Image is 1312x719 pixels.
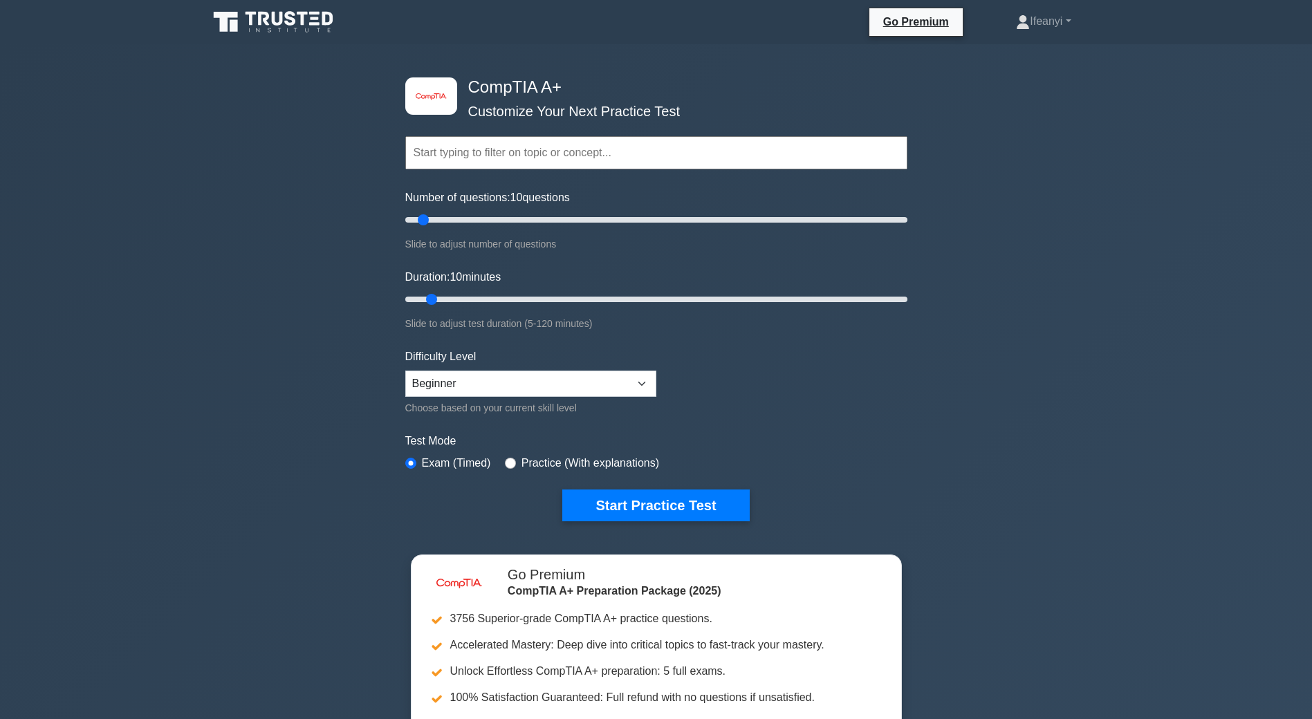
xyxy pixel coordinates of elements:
[405,269,501,286] label: Duration: minutes
[463,77,840,97] h4: CompTIA A+
[405,136,907,169] input: Start typing to filter on topic or concept...
[562,489,749,521] button: Start Practice Test
[405,400,656,416] div: Choose based on your current skill level
[422,455,491,471] label: Exam (Timed)
[983,8,1104,35] a: Ifeanyi
[450,271,462,283] span: 10
[875,13,957,30] a: Go Premium
[405,315,907,332] div: Slide to adjust test duration (5-120 minutes)
[405,348,477,365] label: Difficulty Level
[405,433,907,449] label: Test Mode
[405,189,570,206] label: Number of questions: questions
[405,236,907,252] div: Slide to adjust number of questions
[521,455,659,471] label: Practice (With explanations)
[510,192,523,203] span: 10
